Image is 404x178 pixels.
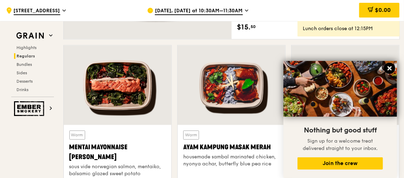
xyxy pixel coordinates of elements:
span: Sides [17,70,27,75]
span: Sign up for a welcome treat delivered straight to your inbox. [303,138,378,151]
img: Ember Smokery web logo [14,101,46,116]
div: Lunch orders close at 12:15PM [303,25,394,32]
div: sous vide norwegian salmon, mentaiko, balsamic glazed sweet potato [69,164,166,178]
img: Grain web logo [14,29,46,42]
span: Bundles [17,62,32,67]
div: Warm [183,131,199,140]
span: Regulars [17,54,35,59]
span: Highlights [17,45,37,50]
button: Join the crew [297,157,383,170]
span: $0.00 [375,7,391,13]
span: Drinks [17,87,29,92]
span: 50 [251,24,256,30]
div: housemade sambal marinated chicken, nyonya achar, butterfly blue pea rice [183,154,280,168]
span: Desserts [17,79,33,84]
span: [STREET_ADDRESS] [14,7,60,15]
div: Ayam Kampung Masak Merah [183,143,280,152]
img: DSC07876-Edit02-Large.jpeg [283,61,397,117]
span: [DATE], [DATE] at 10:30AM–11:30AM [155,7,243,15]
div: Warm [69,131,85,140]
span: Nothing but good stuff [304,126,377,135]
button: Close [384,63,395,74]
span: $15. [237,22,251,33]
div: Mentai Mayonnaise [PERSON_NAME] [69,143,166,162]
